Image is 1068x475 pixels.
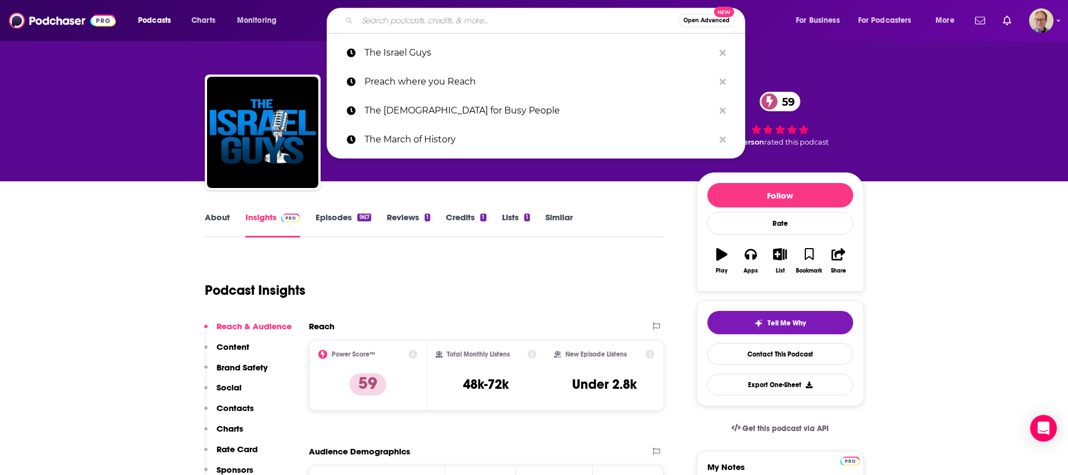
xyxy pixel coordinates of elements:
h2: Audience Demographics [309,446,410,457]
div: 967 [357,214,371,221]
span: For Business [796,13,840,28]
button: open menu [229,12,291,29]
a: Reviews1 [387,212,430,237]
span: rated this podcast [764,138,829,146]
a: InsightsPodchaser Pro [245,212,301,237]
button: Reach & Audience [204,321,292,342]
img: User Profile [1029,8,1054,33]
span: New [714,7,734,17]
img: Podchaser Pro [840,457,860,466]
p: 59 [350,373,386,395]
p: Preach where you Reach [365,67,714,96]
div: List [776,268,785,274]
div: 1 [524,214,530,221]
button: Show profile menu [1029,8,1054,33]
p: The Bible for Busy People [365,96,714,125]
div: Search podcasts, credits, & more... [337,8,756,33]
h2: Reach [309,321,334,331]
button: Follow [707,183,853,207]
img: The Israel Guys [207,77,318,188]
button: Contacts [204,403,254,423]
span: 1 person [734,138,764,146]
div: 1 [480,214,486,221]
div: 59 1 personrated this podcast [697,85,864,154]
a: Get this podcast via API [722,415,838,442]
span: Get this podcast via API [742,424,829,433]
div: Play [716,268,727,274]
span: Tell Me Why [767,319,806,328]
a: Pro website [840,455,860,466]
span: For Podcasters [858,13,912,28]
button: Content [204,342,249,362]
a: Lists1 [502,212,530,237]
button: Rate Card [204,444,258,464]
span: Open Advanced [683,18,730,23]
button: open menu [928,12,968,29]
a: Similar [545,212,573,237]
div: Bookmark [796,268,822,274]
a: Preach where you Reach [327,67,745,96]
p: The March of History [365,125,714,154]
button: Open AdvancedNew [678,14,735,27]
button: open menu [851,12,928,29]
p: Reach & Audience [216,321,292,331]
h2: Total Monthly Listens [447,350,510,358]
button: open menu [788,12,854,29]
a: 59 [760,92,800,111]
div: Apps [744,268,758,274]
img: Podchaser Pro [281,214,301,222]
input: Search podcasts, credits, & more... [357,12,678,29]
span: Charts [191,13,215,28]
button: Social [204,382,242,403]
button: Brand Safety [204,362,268,383]
h1: Podcast Insights [205,282,306,299]
a: The March of History [327,125,745,154]
button: Play [707,241,736,281]
a: Show notifications dropdown [998,11,1016,30]
div: 1 [425,214,430,221]
p: Contacts [216,403,254,413]
h3: Under 2.8k [572,376,637,393]
div: Rate [707,212,853,235]
a: Charts [184,12,222,29]
button: List [765,241,794,281]
div: Share [831,268,846,274]
img: tell me why sparkle [754,319,763,328]
h2: Power Score™ [332,350,375,358]
button: Bookmark [795,241,824,281]
p: Social [216,382,242,393]
a: Show notifications dropdown [971,11,990,30]
a: About [205,212,230,237]
a: Episodes967 [316,212,371,237]
a: The [DEMOGRAPHIC_DATA] for Busy People [327,96,745,125]
span: Monitoring [237,13,277,28]
h3: 48k-72k [463,376,509,393]
span: More [936,13,954,28]
span: Logged in as tommy.lynch [1029,8,1054,33]
a: Contact This Podcast [707,343,853,365]
a: Credits1 [446,212,486,237]
p: The Israel Guys [365,38,714,67]
p: Brand Safety [216,362,268,373]
p: Sponsors [216,464,253,475]
button: Charts [204,423,243,444]
button: tell me why sparkleTell Me Why [707,311,853,334]
a: The Israel Guys [327,38,745,67]
div: Open Intercom Messenger [1030,415,1057,442]
button: open menu [130,12,185,29]
button: Export One-Sheet [707,374,853,395]
p: Charts [216,423,243,434]
p: Content [216,342,249,352]
button: Apps [736,241,765,281]
img: Podchaser - Follow, Share and Rate Podcasts [9,10,116,31]
span: 59 [771,92,800,111]
h2: New Episode Listens [565,350,627,358]
button: Share [824,241,853,281]
span: Podcasts [138,13,171,28]
p: Rate Card [216,444,258,454]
